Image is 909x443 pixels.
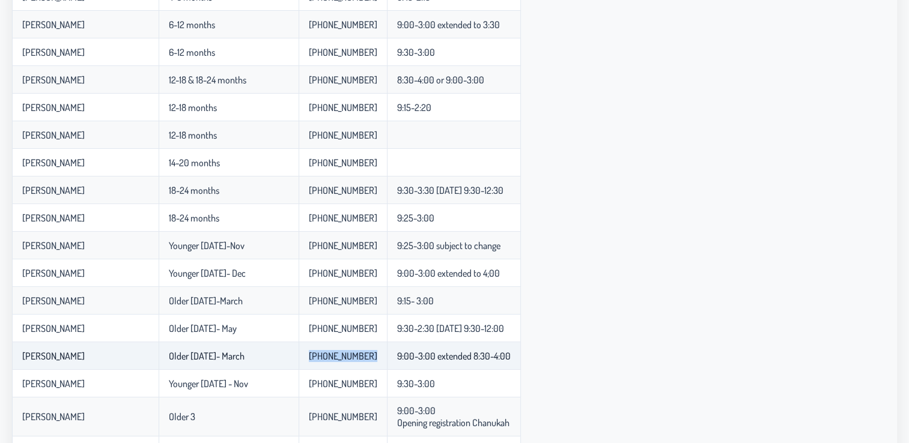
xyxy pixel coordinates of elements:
p-celleditor: [PHONE_NUMBER] [309,267,377,279]
p-celleditor: Younger [DATE]- Dec [169,267,246,279]
p-celleditor: [PHONE_NUMBER] [309,19,377,31]
p-celleditor: [PERSON_NAME] [22,74,85,86]
p-celleditor: 9:25-3:00 [397,212,434,224]
p-celleditor: [PERSON_NAME] [22,157,85,169]
p-celleditor: 9:30-2:30 [DATE] 9:30-12:00 [397,322,504,334]
p-celleditor: Older [DATE]-March [169,295,243,307]
p-celleditor: [PERSON_NAME] [22,267,85,279]
p-celleditor: 9:30-3:30 [DATE] 9:30-12:30 [397,184,503,196]
p-celleditor: [PHONE_NUMBER] [309,101,377,113]
p-celleditor: Older [DATE]- May [169,322,237,334]
p-celleditor: [PHONE_NUMBER] [309,350,377,362]
p-celleditor: 9:00-3:00 extended 8:30-4:00 [397,350,511,362]
p-celleditor: 12-18 months [169,101,217,113]
p-celleditor: [PHONE_NUMBER] [309,240,377,252]
p-celleditor: Younger [DATE] - Nov [169,378,248,390]
p-celleditor: 12-18 months [169,129,217,141]
p-celleditor: 9:25-3:00 subject to change [397,240,500,252]
p-celleditor: [PHONE_NUMBER] [309,212,377,224]
p-celleditor: 9:00-3:00 extended to 4;00 [397,267,500,279]
p-celleditor: 18-24 months [169,212,219,224]
p-celleditor: 6-12 months [169,46,215,58]
p-celleditor: [PERSON_NAME] [22,46,85,58]
p-celleditor: [PERSON_NAME] [22,240,85,252]
p-celleditor: [PHONE_NUMBER] [309,46,377,58]
p-celleditor: [PERSON_NAME] [22,101,85,113]
p-celleditor: 9:30-3:00 [397,378,435,390]
p-celleditor: 8:30-4:00 or 9:00-3:00 [397,74,484,86]
p-celleditor: [PERSON_NAME] [22,212,85,224]
p-celleditor: [PERSON_NAME] [22,350,85,362]
p-celleditor: [PHONE_NUMBER] [309,295,377,307]
p-celleditor: [PHONE_NUMBER] [309,129,377,141]
p-celleditor: 9:30-3:00 [397,46,435,58]
p-celleditor: [PERSON_NAME] [22,322,85,334]
p-celleditor: 6-12 months [169,19,215,31]
p-celleditor: [PHONE_NUMBER] [309,378,377,390]
p-celleditor: 9:00-3:00 Opening registration Chanukah [397,405,509,429]
p-celleditor: [PHONE_NUMBER] [309,157,377,169]
p-celleditor: 9:15-2:20 [397,101,431,113]
p-celleditor: [PERSON_NAME] [22,129,85,141]
p-celleditor: [PERSON_NAME] [22,378,85,390]
p-celleditor: Older [DATE]- March [169,350,245,362]
p-celleditor: [PERSON_NAME] [22,411,85,423]
p-celleditor: [PHONE_NUMBER] [309,322,377,334]
p-celleditor: 9:00-3:00 extended to 3:30 [397,19,500,31]
p-celleditor: 12-18 & 18-24 months [169,74,246,86]
p-celleditor: [PERSON_NAME] [22,295,85,307]
p-celleditor: [PERSON_NAME] [22,19,85,31]
p-celleditor: [PERSON_NAME] [22,184,85,196]
p-celleditor: [PHONE_NUMBER] [309,184,377,196]
p-celleditor: [PHONE_NUMBER] [309,411,377,423]
p-celleditor: 14-20 months [169,157,220,169]
p-celleditor: 18-24 months [169,184,219,196]
p-celleditor: Older 3 [169,411,195,423]
p-celleditor: Younger [DATE]-Nov [169,240,245,252]
p-celleditor: 9:15- 3:00 [397,295,434,307]
p-celleditor: [PHONE_NUMBER] [309,74,377,86]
